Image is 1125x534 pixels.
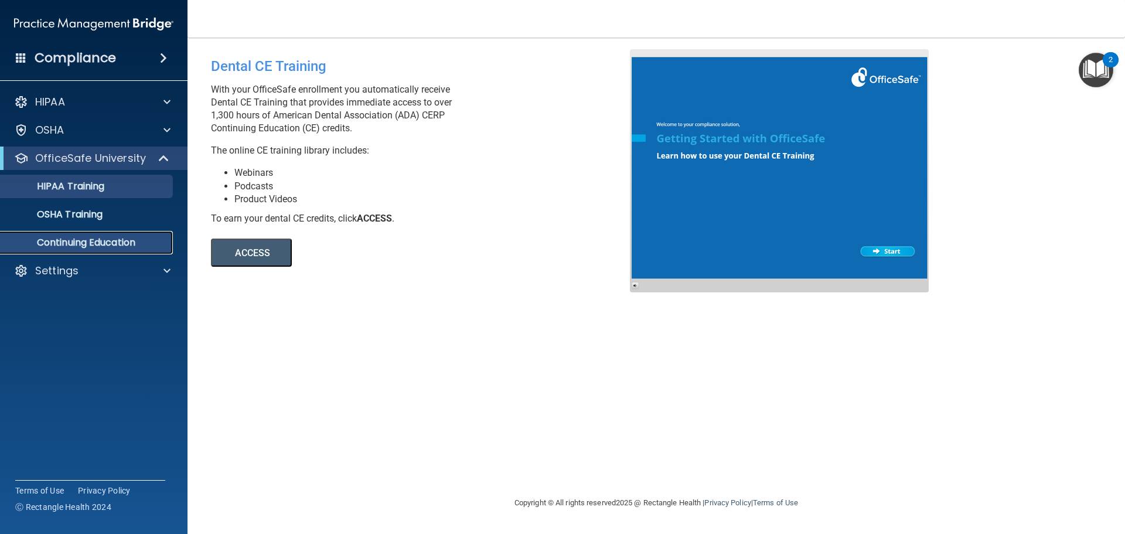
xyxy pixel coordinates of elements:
[211,212,639,225] div: To earn your dental CE credits, click .
[15,485,64,496] a: Terms of Use
[1109,60,1113,75] div: 2
[78,485,131,496] a: Privacy Policy
[211,249,531,258] a: ACCESS
[15,501,111,513] span: Ⓒ Rectangle Health 2024
[211,83,639,135] p: With your OfficeSafe enrollment you automatically receive Dental CE Training that provides immedi...
[35,123,64,137] p: OSHA
[704,498,751,507] a: Privacy Policy
[234,180,639,193] li: Podcasts
[8,181,104,192] p: HIPAA Training
[211,239,292,267] button: ACCESS
[8,209,103,220] p: OSHA Training
[442,484,870,522] div: Copyright © All rights reserved 2025 @ Rectangle Health | |
[1079,53,1113,87] button: Open Resource Center, 2 new notifications
[234,193,639,206] li: Product Videos
[35,95,65,109] p: HIPAA
[8,237,168,249] p: Continuing Education
[35,151,146,165] p: OfficeSafe University
[14,95,171,109] a: HIPAA
[922,451,1111,498] iframe: Drift Widget Chat Controller
[14,264,171,278] a: Settings
[35,50,116,66] h4: Compliance
[211,49,639,83] div: Dental CE Training
[211,144,639,157] p: The online CE training library includes:
[753,498,798,507] a: Terms of Use
[234,166,639,179] li: Webinars
[35,264,79,278] p: Settings
[14,151,170,165] a: OfficeSafe University
[357,213,392,224] b: ACCESS
[14,12,173,36] img: PMB logo
[14,123,171,137] a: OSHA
